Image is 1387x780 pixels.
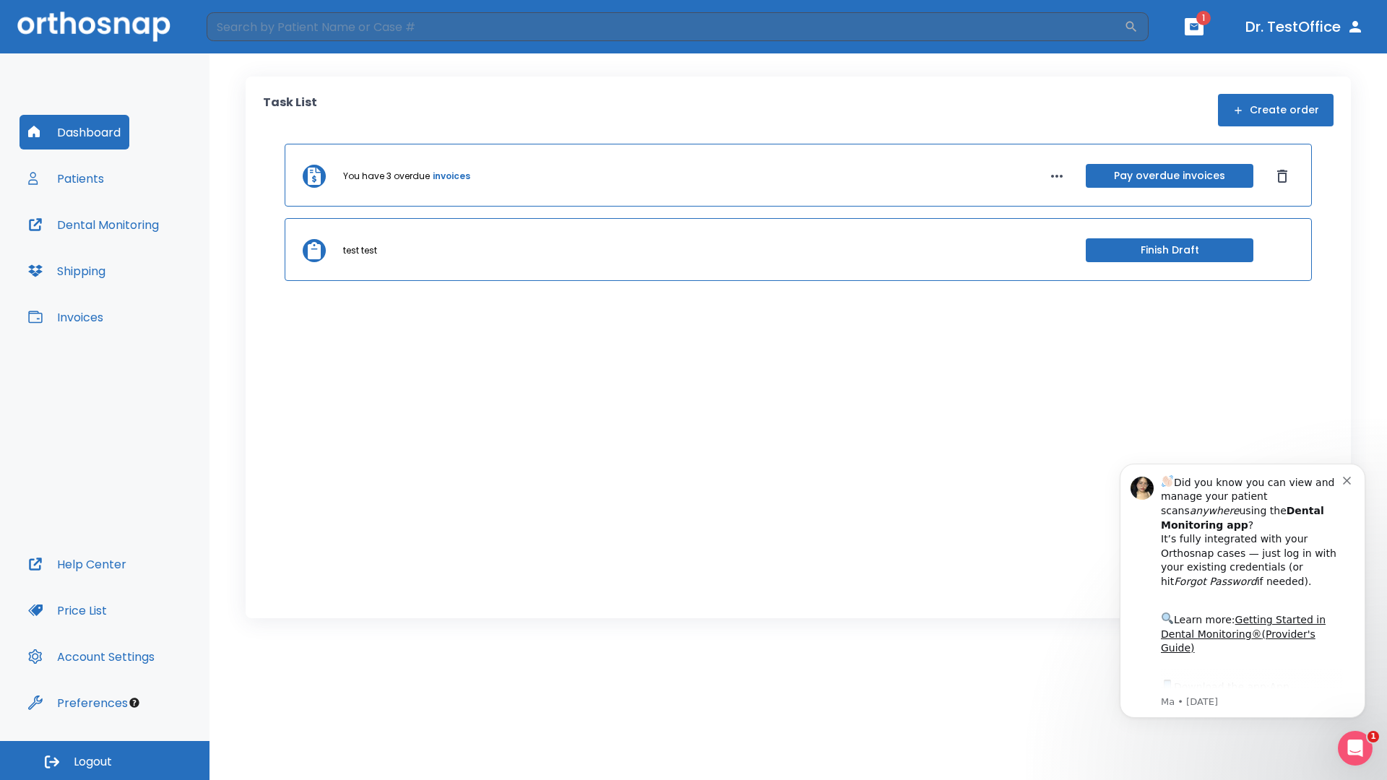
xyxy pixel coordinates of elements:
[433,170,470,183] a: invoices
[20,300,112,334] button: Invoices
[128,696,141,709] div: Tooltip anchor
[1271,165,1294,188] button: Dismiss
[20,161,113,196] button: Patients
[343,244,377,257] p: test test
[1240,14,1370,40] button: Dr. TestOffice
[74,754,112,770] span: Logout
[20,253,114,288] button: Shipping
[20,115,129,149] button: Dashboard
[1098,446,1387,773] iframe: Intercom notifications message
[20,593,116,628] button: Price List
[20,639,163,674] button: Account Settings
[20,685,137,720] button: Preferences
[1086,164,1253,188] button: Pay overdue invoices
[1367,731,1379,742] span: 1
[1218,94,1334,126] button: Create order
[17,12,170,41] img: Orthosnap
[207,12,1124,41] input: Search by Patient Name or Case #
[1196,11,1211,25] span: 1
[20,207,168,242] button: Dental Monitoring
[1338,731,1373,766] iframe: Intercom live chat
[20,547,135,581] button: Help Center
[1086,238,1253,262] button: Finish Draft
[263,94,317,126] p: Task List
[343,170,430,183] p: You have 3 overdue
